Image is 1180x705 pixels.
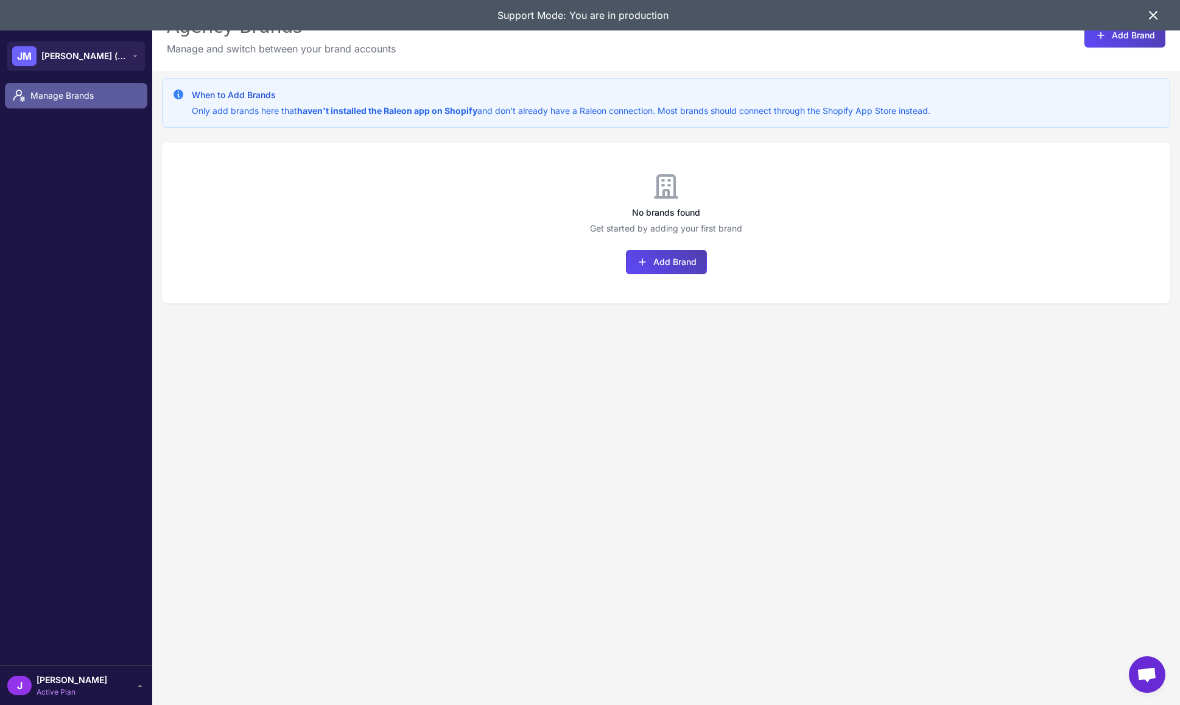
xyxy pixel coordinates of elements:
[37,687,107,698] span: Active Plan
[41,49,127,63] span: [PERSON_NAME] (demo)
[5,83,147,108] a: Manage Brands
[7,676,32,695] div: J
[1129,656,1165,693] div: Open chat
[162,206,1170,219] h3: No brands found
[297,105,477,116] strong: haven't installed the Raleon app on Shopify
[7,41,145,71] button: JM[PERSON_NAME] (demo)
[192,104,930,118] p: Only add brands here that and don't already have a Raleon connection. Most brands should connect ...
[167,41,396,56] p: Manage and switch between your brand accounts
[1084,23,1165,48] button: Add Brand
[162,222,1170,235] p: Get started by adding your first brand
[30,89,138,102] span: Manage Brands
[12,46,37,66] div: JM
[626,250,707,274] button: Add Brand
[37,673,107,687] span: [PERSON_NAME]
[192,88,930,102] h3: When to Add Brands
